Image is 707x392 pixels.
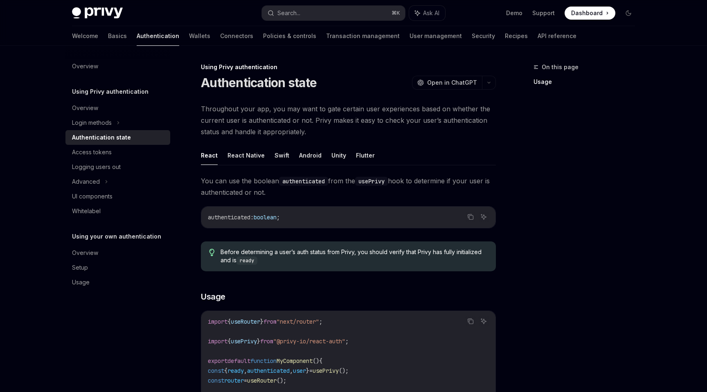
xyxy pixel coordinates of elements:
[201,103,496,137] span: Throughout your app, you may want to gate certain user experiences based on whether the current u...
[622,7,635,20] button: Toggle dark mode
[221,248,488,265] span: Before determining a user’s auth status from Privy, you should verify that Privy has fully initia...
[227,318,231,325] span: {
[224,367,227,374] span: {
[254,214,277,221] span: boolean
[72,232,161,241] h5: Using your own authentication
[263,26,316,46] a: Policies & controls
[72,263,88,273] div: Setup
[201,291,225,302] span: Usage
[260,318,263,325] span: }
[345,338,349,345] span: ;
[72,87,149,97] h5: Using Privy authentication
[427,79,477,87] span: Open in ChatGPT
[534,75,642,88] a: Usage
[244,377,247,384] span: =
[313,357,319,365] span: ()
[532,9,555,17] a: Support
[65,204,170,219] a: Whitelabel
[277,357,313,365] span: MyComponent
[108,26,127,46] a: Basics
[293,367,306,374] span: user
[72,133,131,142] div: Authentication state
[472,26,495,46] a: Security
[72,26,98,46] a: Welcome
[65,275,170,290] a: Usage
[201,146,218,165] button: React
[538,26,576,46] a: API reference
[208,367,224,374] span: const
[65,59,170,74] a: Overview
[208,318,227,325] span: import
[231,318,260,325] span: useRouter
[247,377,277,384] span: useRouter
[72,191,113,201] div: UI components
[299,146,322,165] button: Android
[208,377,224,384] span: const
[201,63,496,71] div: Using Privy authentication
[236,257,257,265] code: ready
[257,338,260,345] span: }
[326,26,400,46] a: Transaction management
[565,7,615,20] a: Dashboard
[465,316,476,327] button: Copy the contents from the code block
[65,189,170,204] a: UI components
[227,357,250,365] span: default
[290,367,293,374] span: ,
[355,177,388,186] code: usePrivy
[309,367,313,374] span: =
[189,26,210,46] a: Wallets
[72,147,112,157] div: Access tokens
[505,26,528,46] a: Recipes
[250,214,254,221] span: :
[506,9,522,17] a: Demo
[277,318,319,325] span: "next/router"
[65,130,170,145] a: Authentication state
[208,357,227,365] span: export
[331,146,346,165] button: Unity
[392,10,400,16] span: ⌘ K
[277,8,300,18] div: Search...
[263,318,277,325] span: from
[72,61,98,71] div: Overview
[478,316,489,327] button: Ask AI
[208,338,227,345] span: import
[65,246,170,260] a: Overview
[423,9,439,17] span: Ask AI
[250,357,277,365] span: function
[244,367,247,374] span: ,
[72,248,98,258] div: Overview
[65,101,170,115] a: Overview
[356,146,375,165] button: Flutter
[465,212,476,222] button: Copy the contents from the code block
[277,214,280,221] span: ;
[275,146,289,165] button: Swift
[72,277,90,287] div: Usage
[260,338,273,345] span: from
[72,206,101,216] div: Whitelabel
[208,214,250,221] span: authenticated
[262,6,405,20] button: Search...⌘K
[279,177,328,186] code: authenticated
[410,26,462,46] a: User management
[220,26,253,46] a: Connectors
[478,212,489,222] button: Ask AI
[247,367,290,374] span: authenticated
[224,377,244,384] span: router
[72,7,123,19] img: dark logo
[277,377,286,384] span: ();
[201,175,496,198] span: You can use the boolean from the hook to determine if your user is authenticated or not.
[313,367,339,374] span: usePrivy
[227,146,265,165] button: React Native
[339,367,349,374] span: ();
[227,338,231,345] span: {
[201,75,317,90] h1: Authentication state
[209,249,215,256] svg: Tip
[65,145,170,160] a: Access tokens
[137,26,179,46] a: Authentication
[542,62,579,72] span: On this page
[72,103,98,113] div: Overview
[227,367,244,374] span: ready
[306,367,309,374] span: }
[273,338,345,345] span: "@privy-io/react-auth"
[231,338,257,345] span: usePrivy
